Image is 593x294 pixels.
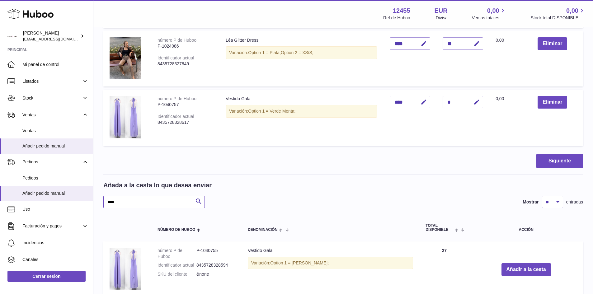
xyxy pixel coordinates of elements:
strong: EUR [435,7,448,15]
div: Variación: [226,46,377,59]
span: Option 2 = XS/S; [281,50,313,55]
strong: 12455 [393,7,410,15]
div: Identificador actual [158,55,194,60]
div: Variación: [226,105,377,118]
span: 0,00 [496,38,504,43]
div: Divisa [436,15,448,21]
div: [PERSON_NAME] [23,30,79,42]
dd: 8435728328594 [196,262,235,268]
span: Ventas totales [472,15,506,21]
span: Añadir pedido manual [22,143,88,149]
div: P-1024086 [158,43,213,49]
div: Ref de Huboo [383,15,410,21]
div: P-1040757 [158,102,213,108]
span: Pedidos [22,175,88,181]
a: Cerrar sesión [7,271,86,282]
img: Vestido Gala [110,248,141,290]
span: [EMAIL_ADDRESS][DOMAIN_NAME] [23,36,92,41]
td: Vestido Gala [219,90,384,146]
div: número P de Huboo [158,96,196,101]
div: 8435728328617 [158,119,213,125]
span: Stock [22,95,82,101]
img: Vestido Gala [110,96,141,138]
td: Léa Glitter Dress [219,31,384,86]
dd: &none [196,271,235,277]
button: Eliminar [538,37,567,50]
th: Acción [469,217,583,238]
span: 0,00 [566,7,578,15]
img: pedidos@glowrias.com [7,31,17,41]
span: Total DISPONIBLE [426,224,453,232]
span: Listados [22,78,82,84]
img: Léa Glitter Dress [110,37,141,79]
div: número P de Huboo [158,38,196,43]
button: Eliminar [538,96,567,109]
span: entradas [566,199,583,205]
span: 0,00 [487,7,499,15]
dt: número P de Huboo [158,248,196,259]
span: Stock total DISPONIBLE [531,15,586,21]
span: Mi panel de control [22,62,88,68]
span: Pedidos [22,159,82,165]
h2: Añada a la cesta lo que desea enviar [103,181,212,189]
span: Incidencias [22,240,88,246]
label: Mostrar [523,199,539,205]
button: Añadir a la cesta [501,263,551,276]
span: Option 1 = Plata; [248,50,281,55]
button: Siguiente [536,154,583,168]
div: 8435728327849 [158,61,213,67]
span: Facturación y pagos [22,223,82,229]
span: Añadir pedido manual [22,190,88,196]
div: Identificador actual [158,114,194,119]
span: Canales [22,257,88,263]
span: Número de Huboo [158,228,195,232]
dt: Identificador actual [158,262,196,268]
a: 0,00 Stock total DISPONIBLE [531,7,586,21]
span: Denominación [248,228,277,232]
span: Uso [22,206,88,212]
span: 0,00 [496,96,504,101]
a: 0,00 Ventas totales [472,7,506,21]
div: Variación: [248,257,413,269]
span: Option 1 = Verde Menta; [248,109,295,114]
dd: P-1040755 [196,248,235,259]
span: Ventas [22,112,82,118]
span: Ventas [22,128,88,134]
dt: SKU del cliente [158,271,196,277]
span: Option 1 = [PERSON_NAME]; [270,260,329,265]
